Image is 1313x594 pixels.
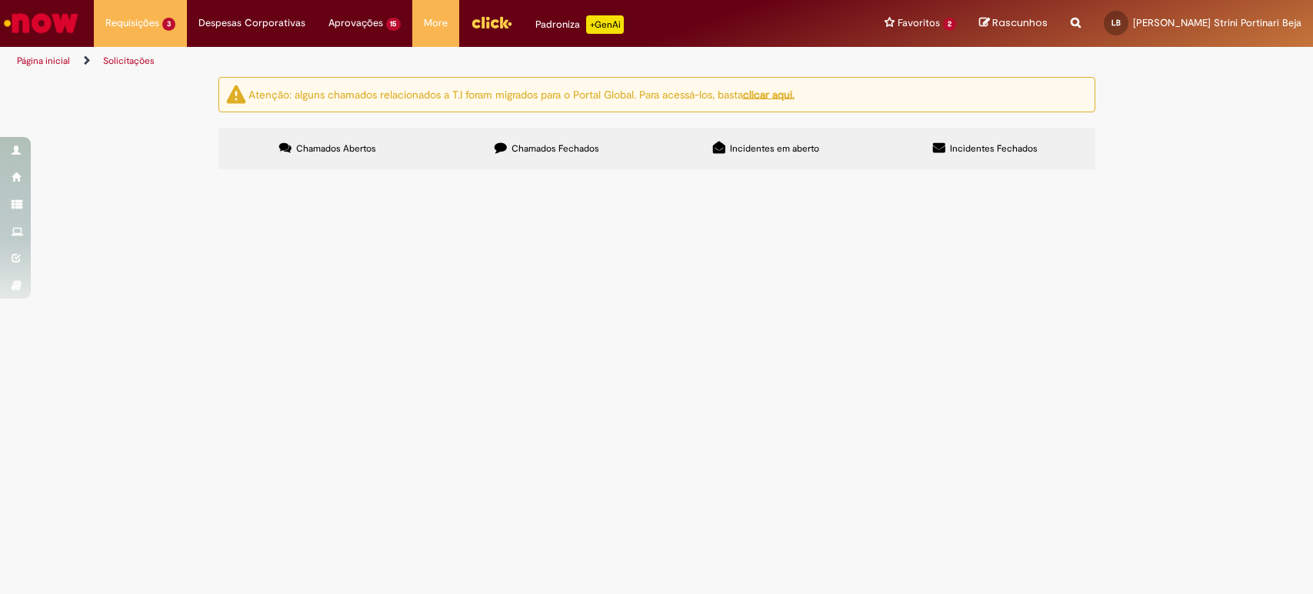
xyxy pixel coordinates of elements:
[471,11,512,34] img: click_logo_yellow_360x200.png
[2,8,81,38] img: ServiceNow
[743,87,795,101] a: clicar aqui.
[12,47,864,75] ul: Trilhas de página
[296,142,376,155] span: Chamados Abertos
[1111,18,1121,28] span: LB
[950,142,1038,155] span: Incidentes Fechados
[198,15,305,31] span: Despesas Corporativas
[103,55,155,67] a: Solicitações
[943,18,956,31] span: 2
[105,15,159,31] span: Requisições
[17,55,70,67] a: Página inicial
[424,15,448,31] span: More
[512,142,599,155] span: Chamados Fechados
[979,16,1048,31] a: Rascunhos
[1133,16,1301,29] span: [PERSON_NAME] Strini Portinari Beja
[992,15,1048,30] span: Rascunhos
[535,15,624,34] div: Padroniza
[730,142,819,155] span: Incidentes em aberto
[328,15,383,31] span: Aprovações
[898,15,940,31] span: Favoritos
[386,18,402,31] span: 15
[248,87,795,101] ng-bind-html: Atenção: alguns chamados relacionados a T.I foram migrados para o Portal Global. Para acessá-los,...
[586,15,624,34] p: +GenAi
[162,18,175,31] span: 3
